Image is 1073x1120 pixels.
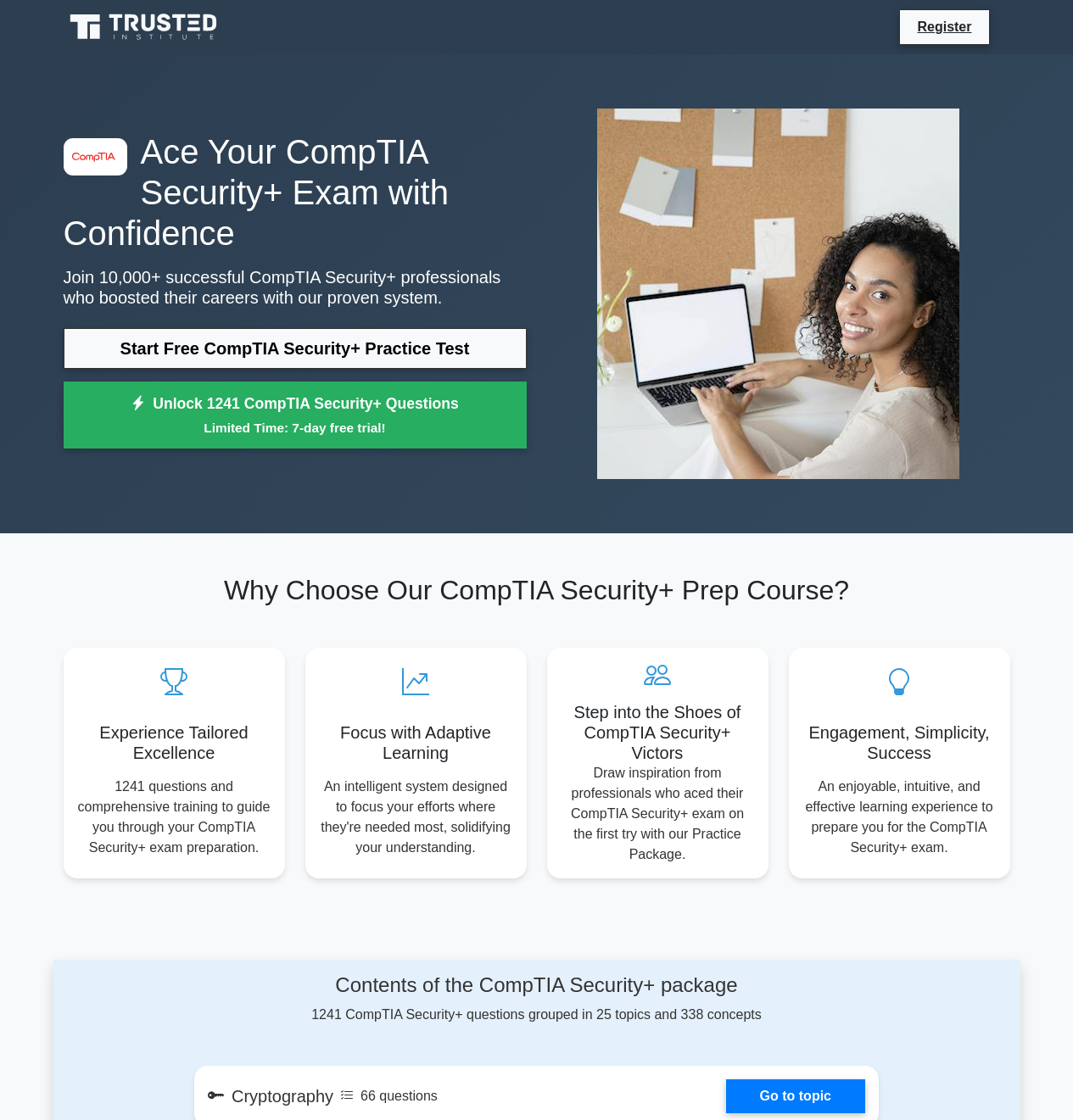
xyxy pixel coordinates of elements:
[85,418,506,437] small: Limited Time: 7-day free trial!
[802,722,997,763] h5: Engagement, Simplicity, Success
[64,131,527,254] h1: Ace Your CompTIA Security+ Exam with Confidence
[802,777,997,858] p: An enjoyable, intuitive, and effective learning experience to prepare you for the CompTIA Securit...
[319,777,513,858] p: An intelligent system designed to focus your efforts where they're needed most, solidifying your ...
[77,722,271,763] h5: Experience Tailored Excellence
[194,973,879,998] h4: Contents of the CompTIA Security+ package
[77,777,271,858] p: 1241 questions and comprehensive training to guide you through your CompTIA Security+ exam prepar...
[64,267,527,308] p: Join 10,000+ successful CompTIA Security+ professionals who boosted their careers with our proven...
[64,382,527,449] a: Unlock 1241 CompTIA Security+ QuestionsLimited Time: 7-day free trial!
[907,16,981,37] a: Register
[726,1079,865,1113] a: Go to topic
[64,574,1010,606] h2: Why Choose Our CompTIA Security+ Prep Course?
[561,702,755,763] h5: Step into the Shoes of CompTIA Security+ Victors
[319,722,513,763] h5: Focus with Adaptive Learning
[194,973,879,1025] div: 1241 CompTIA Security+ questions grouped in 25 topics and 338 concepts
[561,763,755,865] p: Draw inspiration from professionals who aced their CompTIA Security+ exam on the first try with o...
[64,328,527,369] a: Start Free CompTIA Security+ Practice Test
